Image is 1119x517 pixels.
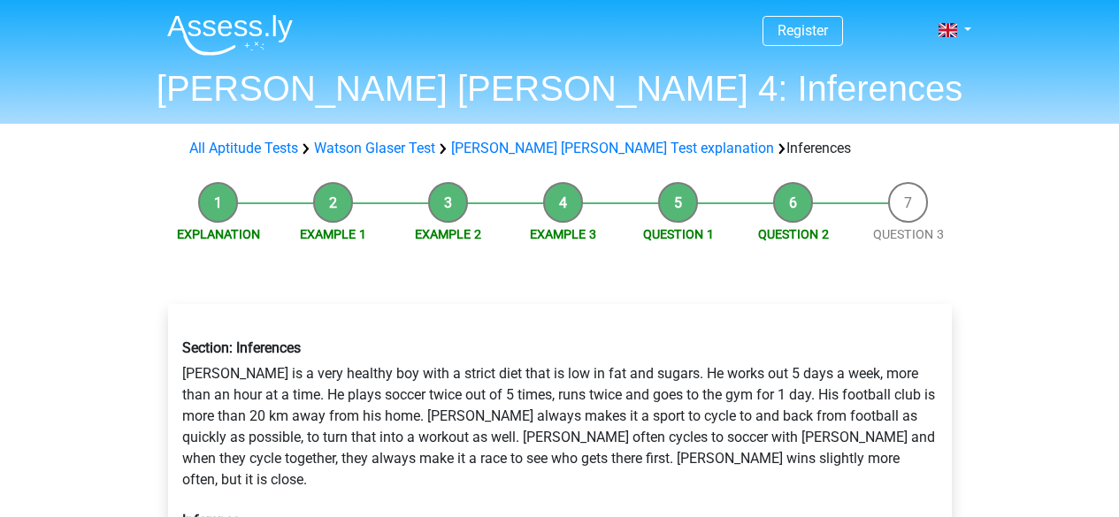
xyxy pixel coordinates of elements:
[530,227,596,241] a: Example 3
[177,227,260,241] a: Explanation
[167,14,293,56] img: Assessly
[182,339,938,356] h6: Section: Inferences
[873,227,944,241] a: Question 3
[415,227,481,241] a: Example 2
[643,227,714,241] a: Question 1
[778,22,828,39] a: Register
[300,227,366,241] a: Example 1
[758,227,829,241] a: Question 2
[314,140,435,156] a: Watson Glaser Test
[189,140,298,156] a: All Aptitude Tests
[451,140,774,156] a: [PERSON_NAME] [PERSON_NAME] Test explanation
[153,67,967,110] h1: [PERSON_NAME] [PERSON_NAME] 4: Inferences
[182,138,938,159] div: Inferences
